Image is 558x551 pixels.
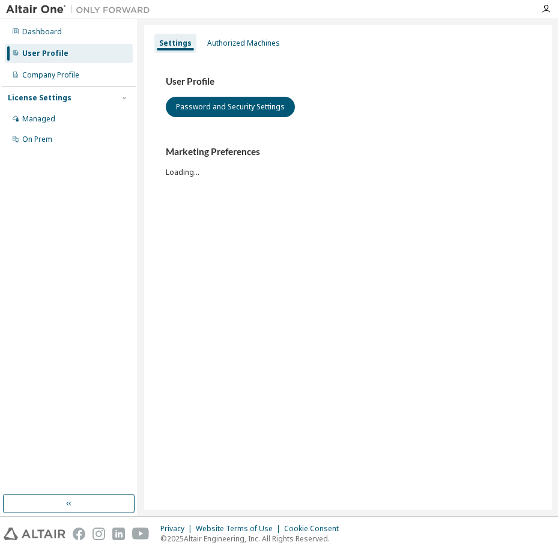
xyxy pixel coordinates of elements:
img: facebook.svg [73,528,85,540]
img: linkedin.svg [112,528,125,540]
div: License Settings [8,93,71,103]
img: altair_logo.svg [4,528,65,540]
div: On Prem [22,135,52,144]
button: Password and Security Settings [166,97,295,117]
div: Settings [159,38,192,48]
div: User Profile [22,49,68,58]
p: © 2025 Altair Engineering, Inc. All Rights Reserved. [160,534,346,544]
div: Cookie Consent [284,524,346,534]
div: Website Terms of Use [196,524,284,534]
div: Loading... [166,146,530,177]
div: Managed [22,114,55,124]
div: Privacy [160,524,196,534]
div: Authorized Machines [207,38,280,48]
div: Company Profile [22,70,79,80]
h3: User Profile [166,76,530,88]
img: youtube.svg [132,528,150,540]
div: Dashboard [22,27,62,37]
img: Altair One [6,4,156,16]
h3: Marketing Preferences [166,146,530,158]
img: instagram.svg [92,528,105,540]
